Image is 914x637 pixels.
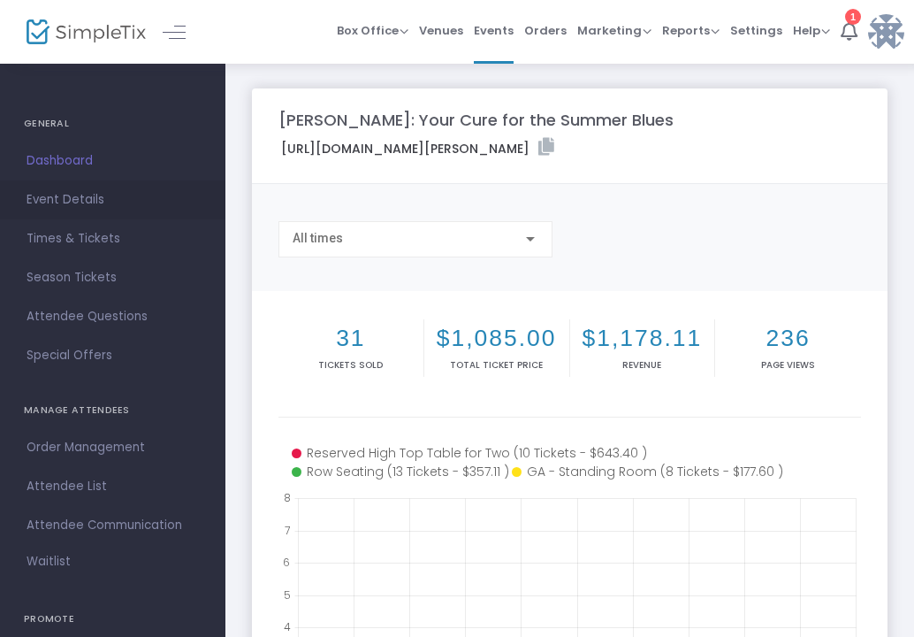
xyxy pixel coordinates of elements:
span: Help [793,22,830,39]
span: Times & Tickets [27,227,199,250]
span: Season Tickets [27,266,199,289]
h4: PROMOTE [24,602,202,637]
span: Events [474,8,514,53]
m-panel-title: [PERSON_NAME]: Your Cure for the Summer Blues [278,108,674,132]
p: Page Views [719,358,857,372]
span: Attendee Questions [27,305,199,328]
span: Order Management [27,436,199,459]
text: 6 [283,555,290,570]
p: Tickets sold [282,358,420,372]
h4: GENERAL [24,106,202,142]
text: 5 [284,587,291,602]
text: 7 [285,523,290,538]
span: All times [293,231,343,245]
h2: 236 [719,325,857,353]
h2: $1,178.11 [574,325,712,353]
label: [URL][DOMAIN_NAME][PERSON_NAME] [281,138,554,158]
span: Dashboard [27,150,199,173]
span: Box Office [337,22,408,39]
span: Waitlist [27,553,71,571]
span: Venues [419,8,463,53]
span: Settings [730,8,782,53]
p: Revenue [574,358,712,372]
h4: MANAGE ATTENDEES [24,393,202,428]
h2: 31 [282,325,420,353]
span: Orders [524,8,567,53]
span: Event Details [27,188,199,211]
div: 1 [845,9,861,25]
span: Attendee Communication [27,514,199,537]
span: Attendee List [27,475,199,498]
h2: $1,085.00 [428,325,566,353]
span: Marketing [577,22,651,39]
span: Special Offers [27,344,199,367]
text: 4 [284,619,291,634]
span: Reports [662,22,720,39]
text: 8 [284,490,291,505]
p: Total Ticket Price [428,358,566,372]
